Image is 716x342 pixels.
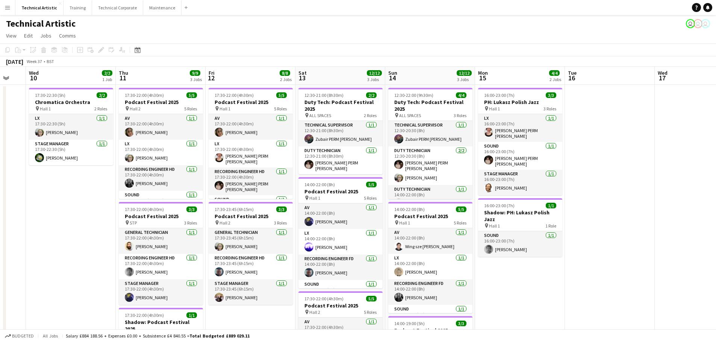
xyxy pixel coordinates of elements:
a: Jobs [37,31,54,41]
app-user-avatar: Liveforce Admin [701,19,710,28]
a: View [3,31,20,41]
a: Comms [56,31,79,41]
div: [DATE] [6,58,23,65]
app-user-avatar: Liveforce Admin [686,19,695,28]
span: View [6,32,17,39]
button: Maintenance [143,0,182,15]
button: Budgeted [4,332,35,340]
div: Salary £884 188.56 + Expenses £0.00 + Subsistence £4 840.55 = [66,333,250,339]
button: Technical Artistic [15,0,64,15]
span: Budgeted [12,333,34,339]
app-user-avatar: Liveforce Admin [693,19,702,28]
span: Jobs [40,32,51,39]
button: Training [64,0,92,15]
h1: Technical Artistic [6,18,76,29]
div: BST [47,59,54,64]
span: Edit [24,32,33,39]
span: Comms [59,32,76,39]
a: Edit [21,31,36,41]
span: All jobs [41,333,59,339]
span: Total Budgeted £889 029.11 [189,333,250,339]
button: Technical Corporate [92,0,143,15]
